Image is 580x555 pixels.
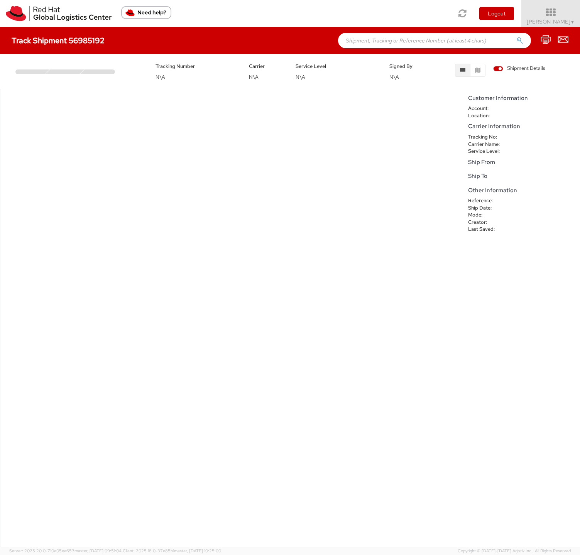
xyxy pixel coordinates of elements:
dt: Mode: [462,212,512,219]
img: rh-logistics-00dfa346123c4ec078e1.svg [6,6,112,21]
span: Server: 2025.20.0-710e05ee653 [9,548,122,553]
dt: Reference: [462,197,512,205]
span: N\A [156,74,165,80]
h4: Track Shipment 56985192 [12,36,105,45]
span: N\A [389,74,399,80]
h5: Customer Information [468,95,576,102]
h5: Other Information [468,187,576,194]
h5: Ship To [468,173,576,179]
button: Logout [479,7,514,20]
h5: Service Level [296,64,377,69]
dt: Tracking No: [462,134,512,141]
dt: Location: [462,112,512,120]
h5: Tracking Number [156,64,237,69]
input: Shipment, Tracking or Reference Number (at least 4 chars) [338,33,531,48]
h5: Signed By [389,64,424,69]
dt: Carrier Name: [462,141,512,148]
dt: Creator: [462,219,512,226]
span: N\A [249,74,259,80]
dt: Ship Date: [462,205,512,212]
span: Client: 2025.18.0-37e85b1 [123,548,221,553]
dt: Service Level: [462,148,512,155]
h5: Carrier [249,64,284,69]
span: ▼ [570,19,575,25]
dt: Account: [462,105,512,112]
h5: Ship From [468,159,576,166]
span: master, [DATE] 09:51:04 [74,548,122,553]
button: Need help? [121,6,171,19]
span: Shipment Details [493,65,545,72]
span: N\A [296,74,305,80]
dt: Last Saved: [462,226,512,233]
span: Copyright © [DATE]-[DATE] Agistix Inc., All Rights Reserved [458,548,571,554]
span: master, [DATE] 10:25:00 [174,548,221,553]
label: Shipment Details [493,65,545,73]
span: [PERSON_NAME] [527,18,575,25]
h5: Carrier Information [468,123,576,130]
